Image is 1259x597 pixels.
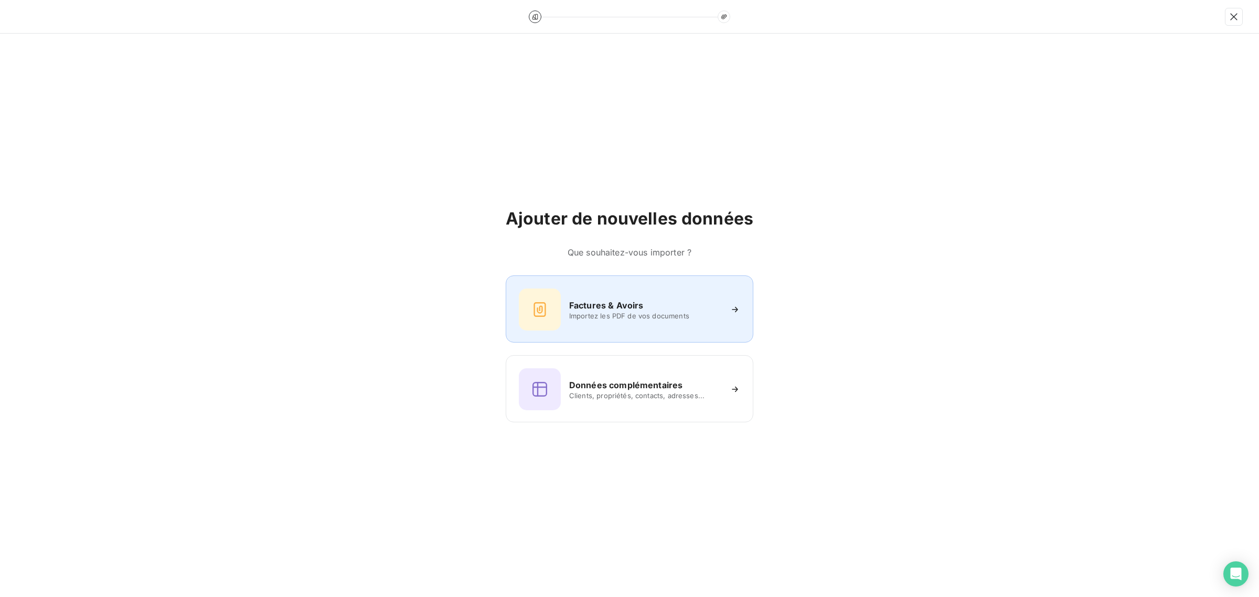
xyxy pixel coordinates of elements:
div: Open Intercom Messenger [1223,561,1249,587]
span: Importez les PDF de vos documents [569,312,721,320]
h6: Données complémentaires [569,379,682,391]
span: Clients, propriétés, contacts, adresses... [569,391,721,400]
h2: Ajouter de nouvelles données [506,208,753,229]
h6: Factures & Avoirs [569,299,644,312]
h6: Que souhaitez-vous importer ? [506,246,753,259]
